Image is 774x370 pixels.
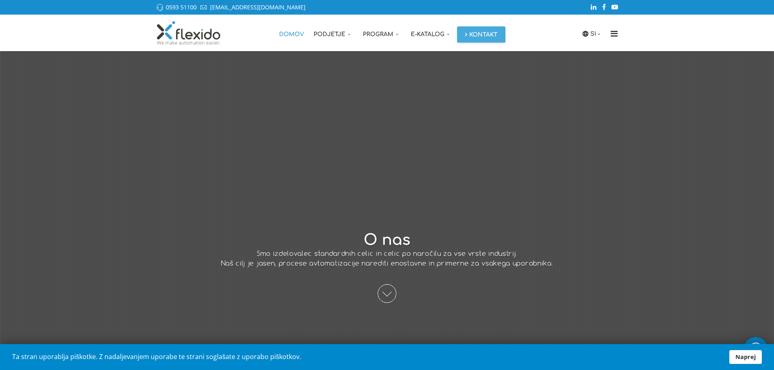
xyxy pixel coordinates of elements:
[590,29,603,38] a: SI
[309,15,358,51] a: Podjetje
[582,30,589,37] img: icon-laguage.svg
[608,30,621,38] i: Menu
[748,341,764,357] img: whatsapp_icon_white.svg
[608,15,621,51] a: Menu
[274,15,309,51] a: Domov
[729,350,762,364] a: Naprej
[406,15,457,51] a: E-katalog
[210,3,306,11] a: [EMAIL_ADDRESS][DOMAIN_NAME]
[358,15,406,51] a: Program
[457,26,505,43] a: Kontakt
[156,21,222,45] img: Flexido, d.o.o.
[166,3,197,11] a: 0593 51100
